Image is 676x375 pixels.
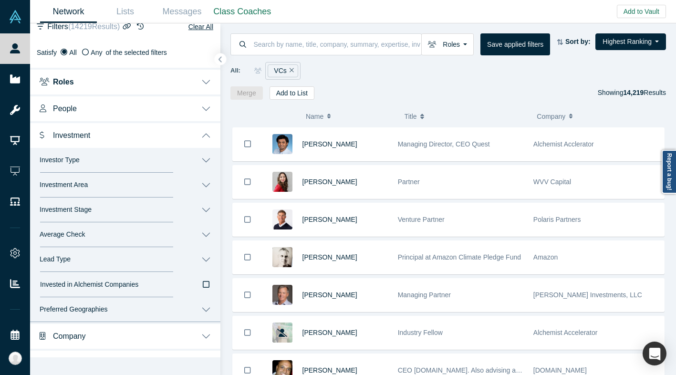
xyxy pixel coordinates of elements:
a: Network [40,0,97,23]
a: Report a bug! [662,150,676,194]
a: [PERSON_NAME] [302,291,357,299]
a: [PERSON_NAME] [302,178,357,186]
button: Highest Ranking [595,33,666,50]
input: Search by name, title, company, summary, expertise, investment criteria or topics of focus [253,33,421,55]
a: [PERSON_NAME] [302,253,357,261]
span: All: [230,66,240,75]
span: Amazon [533,253,558,261]
span: Invested in Alchemist Companies [40,280,138,290]
button: Investment Area [30,173,220,198]
button: Investment [30,121,220,148]
span: ( 14219 Results) [68,22,120,31]
span: Principal at Amazon Climate Pledge Fund [398,253,521,261]
button: Add to List [270,86,314,100]
span: [DOMAIN_NAME] [533,366,587,374]
span: Roles [53,77,74,86]
a: Messages [154,0,210,23]
span: Any [91,49,102,56]
button: Remove Filter [287,65,294,76]
span: Company [537,106,565,126]
button: Lead Type [30,247,220,272]
img: Danielle D'Agostaro's Profile Image [272,172,292,192]
span: People [53,104,77,113]
span: Investor Type [40,156,80,164]
span: Managing Partner [398,291,451,299]
span: Investment [53,131,90,140]
strong: 14,219 [623,89,644,96]
span: Managing Director, CEO Quest [398,140,490,148]
button: Bookmark [233,203,262,236]
img: Gary Swart's Profile Image [272,209,292,229]
button: Save applied filters [480,33,550,55]
a: Class Coaches [210,0,274,23]
button: Investor Type [30,148,220,173]
button: Clear All [188,21,214,32]
span: Polaris Partners [533,216,581,223]
span: [PERSON_NAME] Investments, LLC [533,291,642,299]
span: Alchemist Acclerator [533,140,594,148]
div: Showing [598,86,666,100]
span: Investment Stage [40,206,92,214]
div: VCs [268,64,298,77]
button: Roles [30,68,220,94]
img: Gnani Palanikumar's Profile Image [272,134,292,154]
button: Preferred Geographies [30,297,220,322]
button: Bookmark [233,279,262,312]
button: Company [537,106,659,126]
img: Nick Ellis's Profile Image [272,247,292,267]
span: Lead Type [40,255,71,263]
span: Average Check [40,230,85,239]
img: Alchemist Vault Logo [9,10,22,23]
span: Company [53,332,85,341]
button: Company [30,322,220,349]
button: Bookmark [233,166,262,198]
button: Bookmark [233,241,262,274]
img: Steve King's Profile Image [272,285,292,305]
img: Katinka Harsányi's Account [9,352,22,365]
span: Preferred Geographies [40,305,107,313]
button: Title [405,106,527,126]
span: Filters [47,21,120,32]
strong: Sort by: [565,38,591,45]
a: [PERSON_NAME] [302,366,357,374]
span: Alchemist Accelerator [533,329,598,336]
div: Satisfy of the selected filters [37,48,214,58]
button: Average Check [30,222,220,247]
button: Roles [421,33,474,55]
button: Name [306,106,395,126]
span: All [69,49,77,56]
button: Invested in Alchemist Companies [30,272,220,297]
a: [PERSON_NAME] [302,140,357,148]
button: Bookmark [233,316,262,349]
span: Venture Partner [398,216,445,223]
button: Add to Vault [617,5,666,18]
span: WVV Capital [533,178,571,186]
button: Bookmark [233,127,262,161]
a: [PERSON_NAME] [302,329,357,336]
button: People [30,94,220,121]
span: Partner [398,178,420,186]
button: Investment Stage [30,198,220,222]
a: [PERSON_NAME] [302,216,357,223]
span: Investment Area [40,181,88,189]
button: Merge [230,86,263,100]
span: Results [623,89,666,96]
span: Industry Fellow [398,329,443,336]
span: Title [405,106,417,126]
a: Lists [97,0,154,23]
span: Name [306,106,323,126]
